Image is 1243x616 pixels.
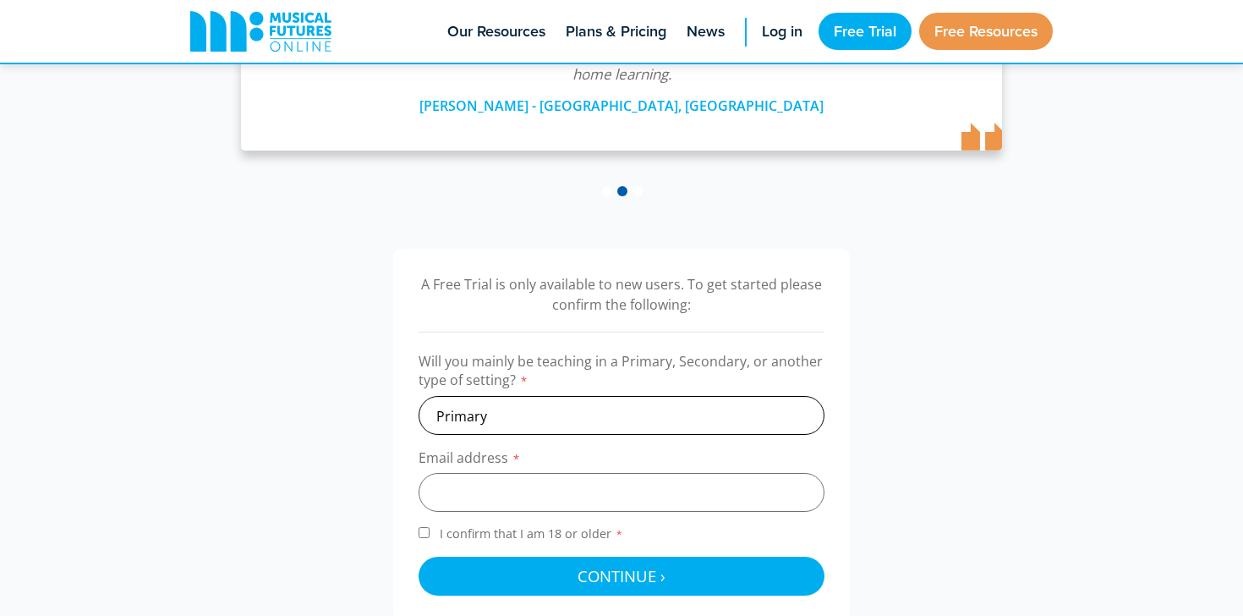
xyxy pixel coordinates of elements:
[419,557,824,596] button: Continue ›
[419,274,824,315] p: A Free Trial is only available to new users. To get started please confirm the following:
[687,20,725,43] span: News
[419,352,824,396] label: Will you mainly be teaching in a Primary, Secondary, or another type of setting?
[419,527,430,538] input: I confirm that I am 18 or older*
[566,20,666,43] span: Plans & Pricing
[419,448,824,473] label: Email address
[436,525,627,542] span: I confirm that I am 18 or older
[447,20,545,43] span: Our Resources
[275,86,968,117] div: [PERSON_NAME] - [GEOGRAPHIC_DATA], [GEOGRAPHIC_DATA]
[919,13,1053,50] a: Free Resources
[578,565,665,586] span: Continue ›
[762,20,802,43] span: Log in
[819,13,912,50] a: Free Trial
